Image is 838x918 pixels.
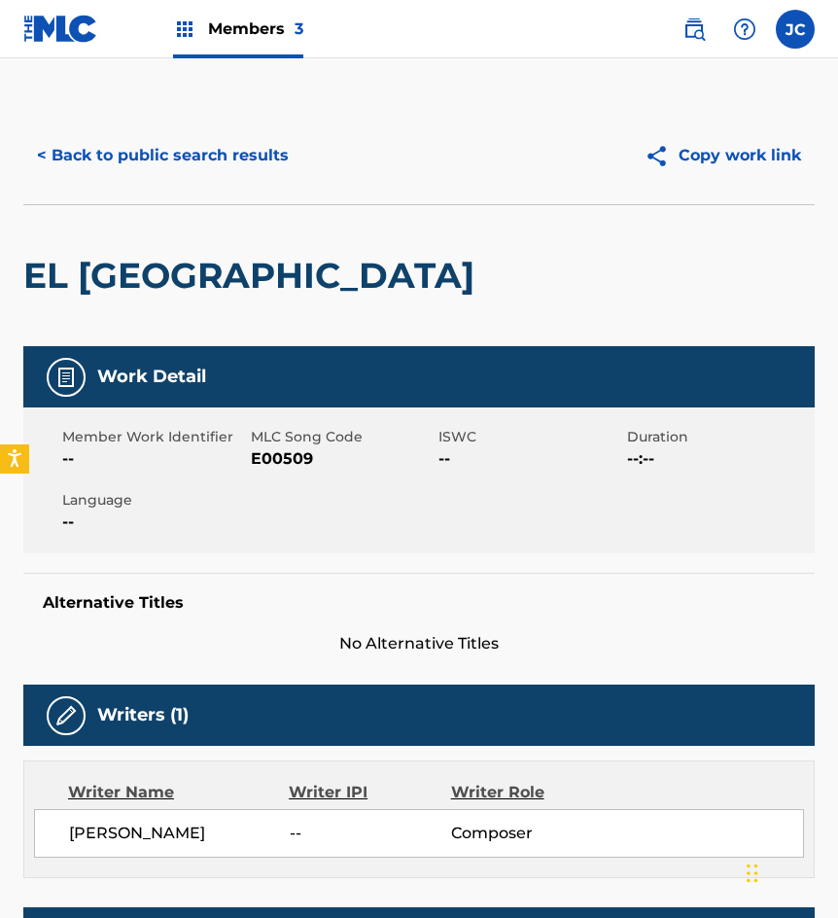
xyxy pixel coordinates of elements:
[97,704,189,726] h5: Writers (1)
[725,10,764,49] div: Help
[747,844,758,902] div: Arrastrar
[62,511,246,534] span: --
[438,427,622,447] span: ISWC
[290,822,451,845] span: --
[97,366,206,388] h5: Work Detail
[251,447,435,471] span: E00509
[776,10,815,49] div: User Menu
[43,593,795,613] h5: Alternative Titles
[23,632,815,655] span: No Alternative Titles
[627,427,811,447] span: Duration
[62,427,246,447] span: Member Work Identifier
[645,144,679,168] img: Copy work link
[251,427,435,447] span: MLC Song Code
[54,366,78,389] img: Work Detail
[675,10,714,49] a: Public Search
[62,447,246,471] span: --
[68,781,289,804] div: Writer Name
[741,825,838,918] iframe: Chat Widget
[289,781,451,804] div: Writer IPI
[682,18,706,41] img: search
[23,254,484,298] h2: EL [GEOGRAPHIC_DATA]
[295,19,303,38] span: 3
[631,131,815,180] button: Copy work link
[741,825,838,918] div: Widget de chat
[451,781,598,804] div: Writer Role
[62,490,246,511] span: Language
[627,447,811,471] span: --:--
[784,609,838,765] iframe: Resource Center
[23,131,302,180] button: < Back to public search results
[208,18,303,40] span: Members
[733,18,756,41] img: help
[54,704,78,727] img: Writers
[23,15,98,43] img: MLC Logo
[438,447,622,471] span: --
[173,18,196,41] img: Top Rightsholders
[451,822,598,845] span: Composer
[69,822,290,845] span: [PERSON_NAME]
